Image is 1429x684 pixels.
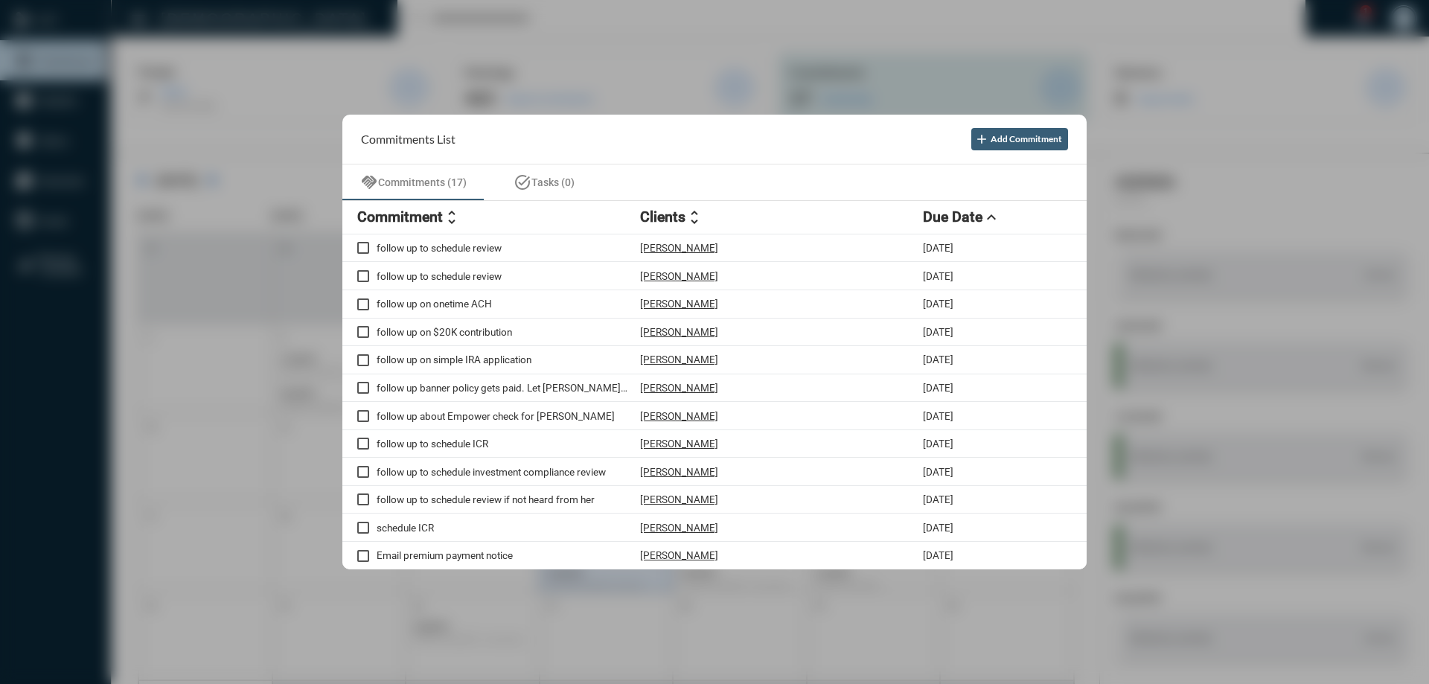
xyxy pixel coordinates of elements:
h2: Clients [640,208,685,226]
button: Add Commitment [971,128,1068,150]
p: [DATE] [923,242,953,254]
p: [PERSON_NAME] [640,326,718,338]
h2: Commitment [357,208,443,226]
p: follow up about Empower check for [PERSON_NAME] [377,410,640,422]
p: [DATE] [923,410,953,422]
p: follow up on $20K contribution [377,326,640,338]
mat-icon: expand_less [982,208,1000,226]
p: follow up on simple IRA application [377,354,640,365]
p: [DATE] [923,326,953,338]
p: [PERSON_NAME] [640,242,718,254]
p: schedule ICR [377,522,640,534]
p: follow up to schedule investment compliance review [377,466,640,478]
p: [DATE] [923,549,953,561]
p: [PERSON_NAME] [640,354,718,365]
mat-icon: task_alt [514,173,531,191]
mat-icon: add [974,132,989,147]
p: [DATE] [923,493,953,505]
p: [PERSON_NAME] [640,270,718,282]
p: [PERSON_NAME] [640,493,718,505]
p: [DATE] [923,438,953,450]
p: [PERSON_NAME] [640,522,718,534]
mat-icon: unfold_more [443,208,461,226]
span: Tasks (0) [531,176,575,188]
p: [DATE] [923,382,953,394]
h2: Due Date [923,208,982,226]
p: [DATE] [923,522,953,534]
p: [DATE] [923,354,953,365]
p: follow up to schedule review [377,270,640,282]
p: follow up banner policy gets paid. Let [PERSON_NAME] know [377,382,640,394]
p: [PERSON_NAME] [640,410,718,422]
p: [DATE] [923,270,953,282]
p: follow up on onetime ACH [377,298,640,310]
p: follow up to schedule review [377,242,640,254]
p: [PERSON_NAME] [640,438,718,450]
mat-icon: handshake [360,173,378,191]
p: [DATE] [923,466,953,478]
p: Email premium payment notice [377,549,640,561]
p: [PERSON_NAME] [640,382,718,394]
p: [DATE] [923,298,953,310]
p: [PERSON_NAME] [640,298,718,310]
span: Commitments (17) [378,176,467,188]
p: follow up to schedule ICR [377,438,640,450]
h2: Commitments List [361,132,455,146]
p: [PERSON_NAME] [640,466,718,478]
mat-icon: unfold_more [685,208,703,226]
p: follow up to schedule review if not heard from her [377,493,640,505]
p: [PERSON_NAME] [640,549,718,561]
